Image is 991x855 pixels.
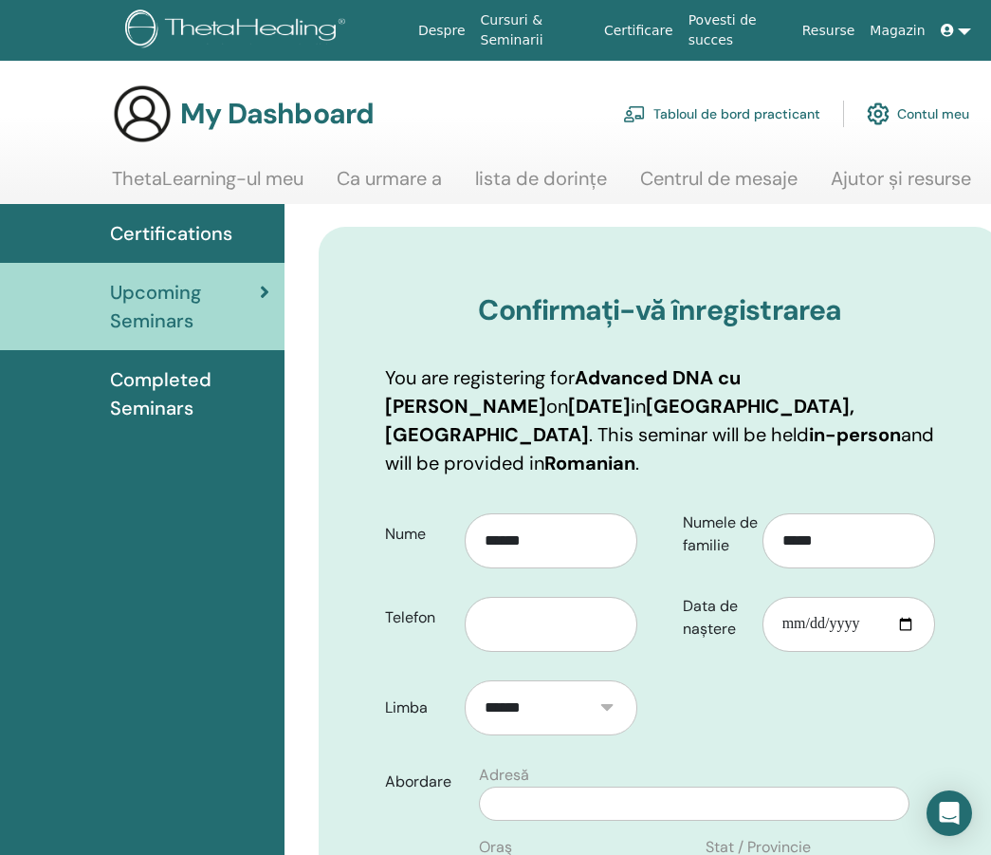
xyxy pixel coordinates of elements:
[479,764,529,787] label: Adresă
[795,13,863,48] a: Resurse
[112,84,173,144] img: generic-user-icon.jpg
[473,3,596,58] a: Cursuri & Seminarii
[568,394,631,418] b: [DATE]
[385,293,935,327] h3: Confirmați-vă înregistrarea
[862,13,932,48] a: Magazin
[337,167,442,204] a: Ca urmare a
[371,690,465,726] label: Limba
[623,93,820,135] a: Tabloul de bord practicant
[544,451,635,475] b: Romanian
[125,9,352,52] img: logo.png
[831,167,971,204] a: Ajutor și resurse
[669,505,762,564] label: Numele de familie
[623,105,646,122] img: chalkboard-teacher.svg
[411,13,473,48] a: Despre
[596,13,681,48] a: Certificare
[110,278,260,335] span: Upcoming Seminars
[475,167,607,204] a: lista de dorințe
[867,98,890,130] img: cog.svg
[927,790,972,836] div: Open Intercom Messenger
[385,363,935,477] p: You are registering for on in . This seminar will be held and will be provided in .
[371,516,465,552] label: Nume
[371,764,468,800] label: Abordare
[110,219,232,248] span: Certifications
[809,422,901,447] b: in-person
[110,365,269,422] span: Completed Seminars
[112,167,303,204] a: ThetaLearning-ul meu
[371,600,465,636] label: Telefon
[867,93,969,135] a: Contul meu
[640,167,798,204] a: Centrul de mesaje
[681,3,795,58] a: Povesti de succes
[180,97,374,131] h3: My Dashboard
[669,588,762,647] label: Data de naștere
